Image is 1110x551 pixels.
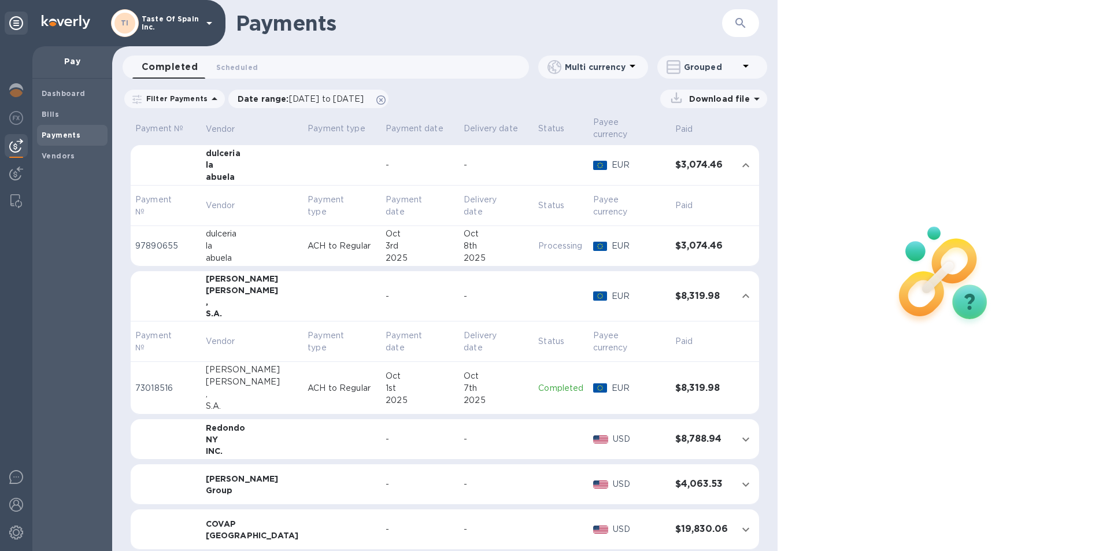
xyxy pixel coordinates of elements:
[206,308,299,319] div: S.A.
[538,199,564,212] p: Status
[308,123,376,135] p: Payment type
[42,56,103,67] p: Pay
[675,335,693,347] p: Paid
[5,12,28,35] div: Unpin categories
[593,116,651,140] p: Payee currency
[206,335,235,347] p: Vendor
[613,478,666,490] p: USD
[206,199,250,212] span: Vendor
[386,382,454,394] div: 1st
[675,335,708,347] span: Paid
[206,159,299,171] div: la
[538,335,564,347] p: Status
[386,478,454,490] div: -
[464,252,529,264] div: 2025
[464,194,529,218] span: Delivery date
[206,240,299,252] div: la
[206,228,299,240] div: dulceria
[206,171,299,183] div: abuela
[308,194,361,218] p: Payment type
[386,123,454,135] p: Payment date
[386,228,454,240] div: Oct
[737,287,754,305] button: expand row
[464,370,529,382] div: Oct
[737,476,754,493] button: expand row
[142,59,198,75] span: Completed
[135,194,197,218] span: Payment №
[206,123,250,135] span: Vendor
[386,370,454,382] div: Oct
[386,433,454,445] div: -
[675,524,728,535] h3: $19,830.06
[737,431,754,448] button: expand row
[684,61,739,73] p: Grouped
[206,296,299,308] div: ,
[206,284,299,296] div: [PERSON_NAME]
[675,479,728,490] h3: $4,063.53
[135,240,197,252] p: 97890655
[538,382,583,394] p: Completed
[538,123,583,135] p: Status
[675,123,708,135] span: Paid
[42,110,59,119] b: Bills
[206,123,235,135] p: Vendor
[135,194,182,218] p: Payment №
[675,199,708,212] span: Paid
[464,478,529,490] div: -
[538,335,579,347] span: Status
[42,15,90,29] img: Logo
[206,147,299,159] div: dulceria
[684,93,750,105] p: Download file
[42,151,75,160] b: Vendors
[538,199,579,212] span: Status
[308,330,361,354] p: Payment type
[464,523,529,535] div: -
[538,240,583,252] p: Processing
[135,123,197,135] p: Payment №
[121,19,129,27] b: TI
[464,330,529,354] span: Delivery date
[464,159,529,171] div: -
[464,394,529,406] div: 2025
[675,434,728,445] h3: $8,788.94
[289,94,364,103] span: [DATE] to [DATE]
[675,160,728,171] h3: $3,074.46
[612,240,666,252] p: EUR
[308,240,376,252] p: ACH to Regular
[737,157,754,174] button: expand row
[236,11,722,35] h1: Payments
[675,383,728,394] h3: $8,319.98
[593,330,666,354] span: Payee currency
[308,330,376,354] span: Payment type
[386,394,454,406] div: 2025
[135,382,197,394] p: 73018516
[593,526,609,534] img: USD
[675,123,693,135] p: Paid
[206,518,299,530] div: COVAP
[593,116,666,140] span: Payee currency
[464,228,529,240] div: Oct
[464,123,529,135] p: Delivery date
[238,93,369,105] p: Date range :
[386,290,454,302] div: -
[613,523,666,535] p: USD
[206,335,250,347] span: Vendor
[206,530,299,541] div: [GEOGRAPHIC_DATA]
[464,240,529,252] div: 8th
[135,330,197,354] span: Payment №
[593,435,609,443] img: USD
[206,445,299,457] div: INC.
[612,382,666,394] p: EUR
[142,94,208,103] p: Filter Payments
[206,199,235,212] p: Vendor
[206,400,299,412] div: S.A.
[308,194,376,218] span: Payment type
[737,521,754,538] button: expand row
[386,159,454,171] div: -
[675,199,693,212] p: Paid
[206,485,299,496] div: Group
[206,434,299,445] div: NY
[675,291,728,302] h3: $8,319.98
[206,376,299,388] div: [PERSON_NAME]
[386,252,454,264] div: 2025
